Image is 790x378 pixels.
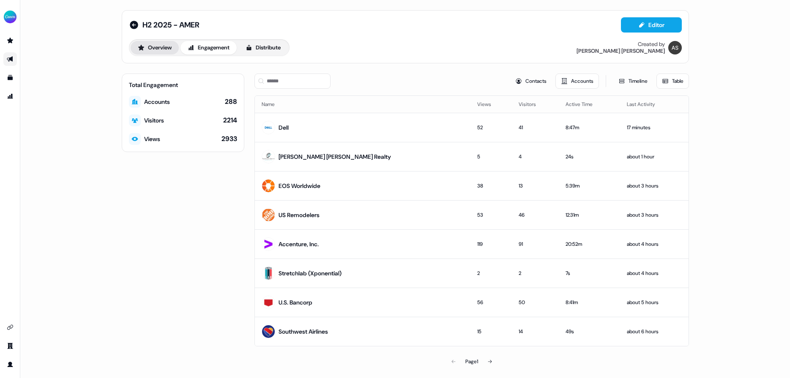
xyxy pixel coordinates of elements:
[477,298,505,307] div: 56
[3,52,17,66] a: Go to outbound experience
[223,116,237,125] div: 2214
[255,96,471,113] th: Name
[144,98,170,106] div: Accounts
[144,135,160,143] div: Views
[613,73,653,89] button: Timeline
[279,298,312,307] div: U.S. Bancorp
[566,269,613,277] div: 7s
[627,269,682,277] div: about 4 hours
[638,41,665,48] div: Created by
[279,240,319,248] div: Accenture, Inc.
[465,357,478,366] div: Page 1
[3,339,17,353] a: Go to team
[566,327,613,336] div: 49s
[627,240,682,248] div: about 4 hours
[512,96,558,113] th: Visitors
[627,327,682,336] div: about 6 hours
[656,73,689,89] button: Table
[3,71,17,84] a: Go to templates
[477,240,505,248] div: 119
[221,134,237,144] div: 2933
[477,327,505,336] div: 15
[627,182,682,190] div: about 3 hours
[577,48,665,54] div: [PERSON_NAME] [PERSON_NAME]
[279,123,289,132] div: Dell
[3,90,17,103] a: Go to attribution
[477,152,505,161] div: 5
[627,152,682,161] div: about 1 hour
[510,73,552,89] button: Contacts
[566,240,613,248] div: 20:52m
[519,327,552,336] div: 14
[477,182,505,190] div: 38
[566,123,613,132] div: 8:47m
[620,96,689,113] th: Last Activity
[566,182,613,190] div: 5:39m
[180,41,237,54] button: Engagement
[131,41,179,54] button: Overview
[627,123,682,132] div: 17 minutes
[668,41,682,54] img: Anna
[279,152,391,161] div: [PERSON_NAME] [PERSON_NAME] Realty
[3,358,17,371] a: Go to profile
[566,211,613,219] div: 12:31m
[477,123,505,132] div: 52
[279,211,320,219] div: US Remodelers
[477,211,505,219] div: 53
[470,96,512,113] th: Views
[144,116,164,125] div: Visitors
[519,298,552,307] div: 50
[559,96,620,113] th: Active Time
[519,269,552,277] div: 2
[279,327,328,336] div: Southwest Airlines
[627,298,682,307] div: about 5 hours
[519,123,552,132] div: 41
[477,269,505,277] div: 2
[555,73,599,89] button: Accounts
[519,211,552,219] div: 46
[129,81,237,89] div: Total Engagement
[3,321,17,334] a: Go to integrations
[3,34,17,47] a: Go to prospects
[142,20,200,30] span: H2 2025 - AMER
[238,41,288,54] button: Distribute
[519,240,552,248] div: 91
[566,298,613,307] div: 8:41m
[627,211,682,219] div: about 3 hours
[279,182,320,190] div: EOS Worldwide
[519,152,552,161] div: 4
[621,17,682,33] button: Editor
[519,182,552,190] div: 13
[621,22,682,30] a: Editor
[225,97,237,106] div: 288
[566,152,613,161] div: 24s
[279,269,342,277] div: Stretchlab (Xponential)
